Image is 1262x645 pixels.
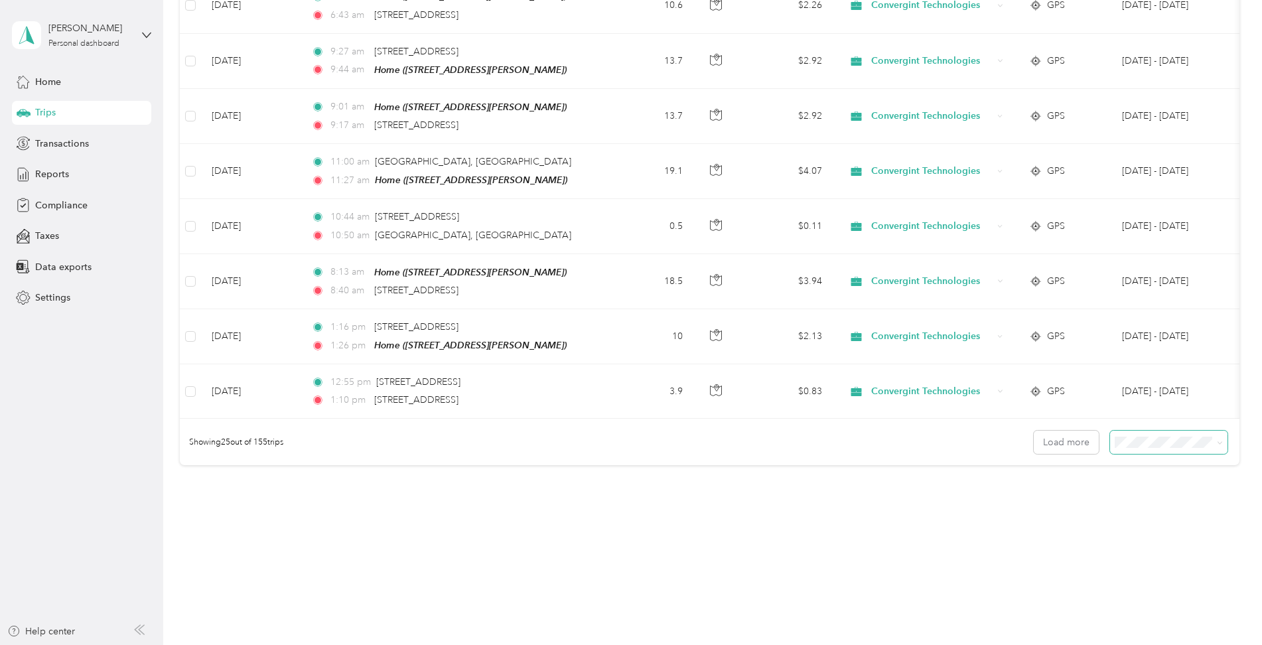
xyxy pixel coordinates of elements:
[375,230,571,241] span: [GEOGRAPHIC_DATA], [GEOGRAPHIC_DATA]
[35,229,59,243] span: Taxes
[48,21,131,35] div: [PERSON_NAME]
[1188,571,1262,645] iframe: Everlance-gr Chat Button Frame
[330,8,368,23] span: 6:43 am
[330,338,368,353] span: 1:26 pm
[374,46,458,57] span: [STREET_ADDRESS]
[740,34,833,89] td: $2.92
[35,75,61,89] span: Home
[330,44,368,59] span: 9:27 am
[48,40,119,48] div: Personal dashboard
[330,283,368,298] span: 8:40 am
[374,321,458,332] span: [STREET_ADDRESS]
[35,291,70,305] span: Settings
[1111,89,1232,144] td: Aug 1 - 31, 2025
[740,254,833,309] td: $3.94
[871,329,993,344] span: Convergint Technologies
[740,309,833,364] td: $2.13
[180,437,283,449] span: Showing 25 out of 155 trips
[201,199,301,253] td: [DATE]
[330,210,370,224] span: 10:44 am
[606,364,693,419] td: 3.9
[374,267,567,277] span: Home ([STREET_ADDRESS][PERSON_NAME])
[871,219,993,234] span: Convergint Technologies
[374,64,567,75] span: Home ([STREET_ADDRESS][PERSON_NAME])
[330,173,370,188] span: 11:27 am
[740,364,833,419] td: $0.83
[1111,309,1232,364] td: Aug 1 - 31, 2025
[1047,384,1065,399] span: GPS
[1111,144,1232,199] td: Aug 1 - 31, 2025
[740,89,833,144] td: $2.92
[1047,274,1065,289] span: GPS
[35,137,89,151] span: Transactions
[871,164,993,179] span: Convergint Technologies
[330,393,368,407] span: 1:10 pm
[1111,364,1232,419] td: Aug 1 - 31, 2025
[330,228,370,243] span: 10:50 am
[1047,219,1065,234] span: GPS
[374,285,458,296] span: [STREET_ADDRESS]
[606,199,693,253] td: 0.5
[606,34,693,89] td: 13.7
[201,254,301,309] td: [DATE]
[374,119,458,131] span: [STREET_ADDRESS]
[35,106,56,119] span: Trips
[201,364,301,419] td: [DATE]
[201,144,301,199] td: [DATE]
[740,199,833,253] td: $0.11
[1111,199,1232,253] td: Aug 1 - 31, 2025
[330,375,371,390] span: 12:55 pm
[606,144,693,199] td: 19.1
[330,155,370,169] span: 11:00 am
[871,109,993,123] span: Convergint Technologies
[1047,54,1065,68] span: GPS
[35,198,88,212] span: Compliance
[1047,164,1065,179] span: GPS
[374,102,567,112] span: Home ([STREET_ADDRESS][PERSON_NAME])
[201,34,301,89] td: [DATE]
[375,156,571,167] span: [GEOGRAPHIC_DATA], [GEOGRAPHIC_DATA]
[374,340,567,350] span: Home ([STREET_ADDRESS][PERSON_NAME])
[330,62,368,77] span: 9:44 am
[201,309,301,364] td: [DATE]
[606,89,693,144] td: 13.7
[740,144,833,199] td: $4.07
[375,211,459,222] span: [STREET_ADDRESS]
[201,89,301,144] td: [DATE]
[35,260,92,274] span: Data exports
[374,394,458,405] span: [STREET_ADDRESS]
[330,100,368,114] span: 9:01 am
[871,54,993,68] span: Convergint Technologies
[1111,34,1232,89] td: Aug 1 - 31, 2025
[606,254,693,309] td: 18.5
[871,274,993,289] span: Convergint Technologies
[7,624,75,638] button: Help center
[330,118,368,133] span: 9:17 am
[330,320,368,334] span: 1:16 pm
[1034,431,1099,454] button: Load more
[606,309,693,364] td: 10
[871,384,993,399] span: Convergint Technologies
[1047,329,1065,344] span: GPS
[1047,109,1065,123] span: GPS
[376,376,460,388] span: [STREET_ADDRESS]
[35,167,69,181] span: Reports
[374,9,458,21] span: [STREET_ADDRESS]
[375,175,567,185] span: Home ([STREET_ADDRESS][PERSON_NAME])
[330,265,368,279] span: 8:13 am
[1111,254,1232,309] td: Aug 1 - 31, 2025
